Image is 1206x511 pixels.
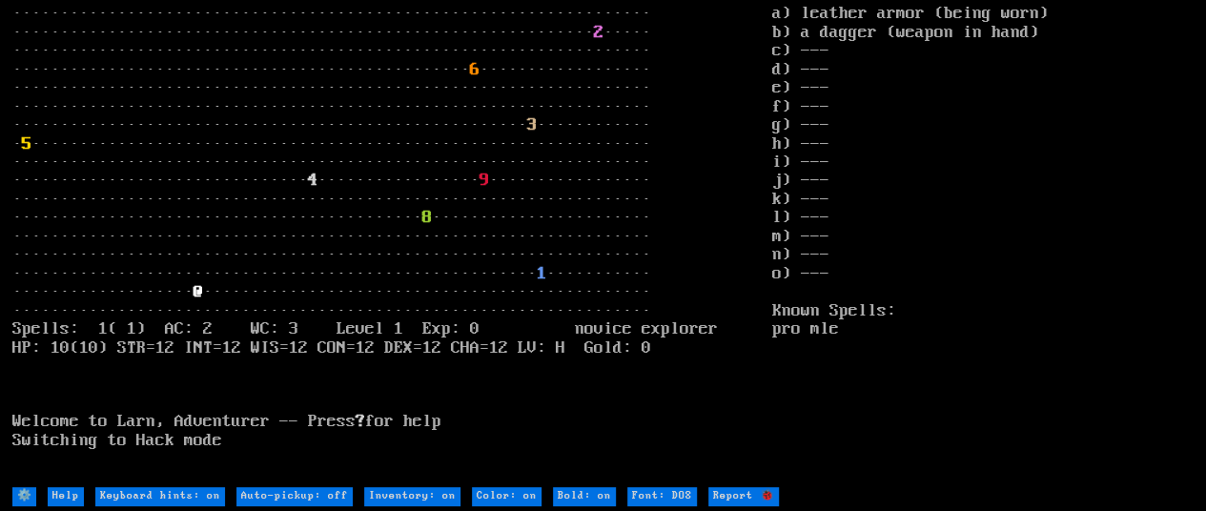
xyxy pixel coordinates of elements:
[364,487,460,505] input: Inventory: on
[472,487,542,505] input: Color: on
[95,487,225,505] input: Keyboard hints: on
[553,487,616,505] input: Bold: on
[236,487,353,505] input: Auto-pickup: off
[12,5,772,485] larn: ··································································· ·····························...
[470,60,480,79] font: 6
[537,264,546,283] font: 1
[48,487,84,505] input: Help
[527,115,537,134] font: 3
[708,487,779,505] input: Report 🐞
[594,23,603,42] font: 2
[627,487,697,505] input: Font: DOS
[772,5,1195,485] stats: a) leather armor (being worn) b) a dagger (weapon in hand) c) --- d) --- e) --- f) --- g) --- h) ...
[194,282,203,301] font: @
[422,208,432,227] font: 8
[22,134,31,153] font: 5
[356,412,365,431] b: ?
[308,171,317,190] font: 4
[480,171,489,190] font: 9
[12,487,36,505] input: ⚙️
